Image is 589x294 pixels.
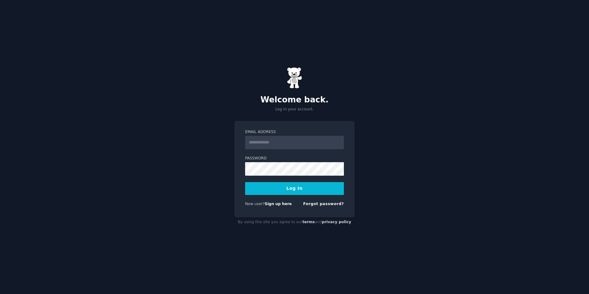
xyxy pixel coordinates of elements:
div: By using this site you agree to our and [234,217,355,227]
a: privacy policy [322,220,351,224]
a: terms [302,220,315,224]
span: New user? [245,202,265,206]
label: Password [245,156,344,161]
a: Forgot password? [303,202,344,206]
img: Gummy Bear [287,67,302,89]
p: Log in your account. [234,107,355,112]
h2: Welcome back. [234,95,355,105]
label: Email Address [245,129,344,135]
button: Log In [245,182,344,195]
a: Sign up here [265,202,292,206]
